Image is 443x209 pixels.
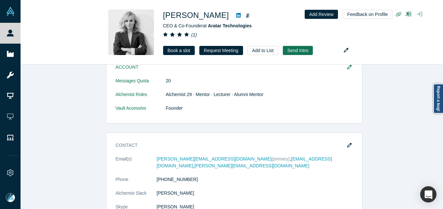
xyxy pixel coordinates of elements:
[115,156,157,176] dt: Email(s)
[305,10,338,19] button: Add Review
[157,156,353,169] dd: , ,
[194,163,309,168] a: [PERSON_NAME][EMAIL_ADDRESS][DOMAIN_NAME]
[191,32,197,37] i: ( 1 )
[166,77,353,84] dd: 20
[6,7,15,16] img: Alchemist Vault Logo
[115,142,344,149] h3: Contact
[433,84,443,114] a: Report a bug!
[271,156,290,161] span: (primary)
[115,77,166,91] dt: Messages Quota
[115,64,344,71] h3: Account
[166,105,353,112] dd: Founder
[115,105,166,118] dt: Vault Access/es
[115,91,166,105] dt: Alchemist Roles
[157,177,198,182] a: [PHONE_NUMBER]
[166,91,353,98] dd: Alchemist 29 · Mentor · Lecturer · Alumni Mentor
[163,23,252,28] span: CEO & Co-Founder at
[208,23,252,28] a: Aratar Technologies
[163,46,195,55] a: Book a slot
[157,190,353,197] dd: [PERSON_NAME]
[6,193,15,202] img: Mia Scott's Account
[283,46,313,55] button: Send Intro
[115,190,157,203] dt: Alchemist Slack
[163,9,229,21] h1: [PERSON_NAME]
[108,9,154,55] img: Tanya Lyubimova's Profile Image
[248,46,278,55] button: Add to List
[343,10,392,19] button: Feedback on Profile
[199,46,243,55] button: Request Meeting
[115,176,157,190] dt: Phone
[157,156,271,161] a: [PERSON_NAME][EMAIL_ADDRESS][DOMAIN_NAME]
